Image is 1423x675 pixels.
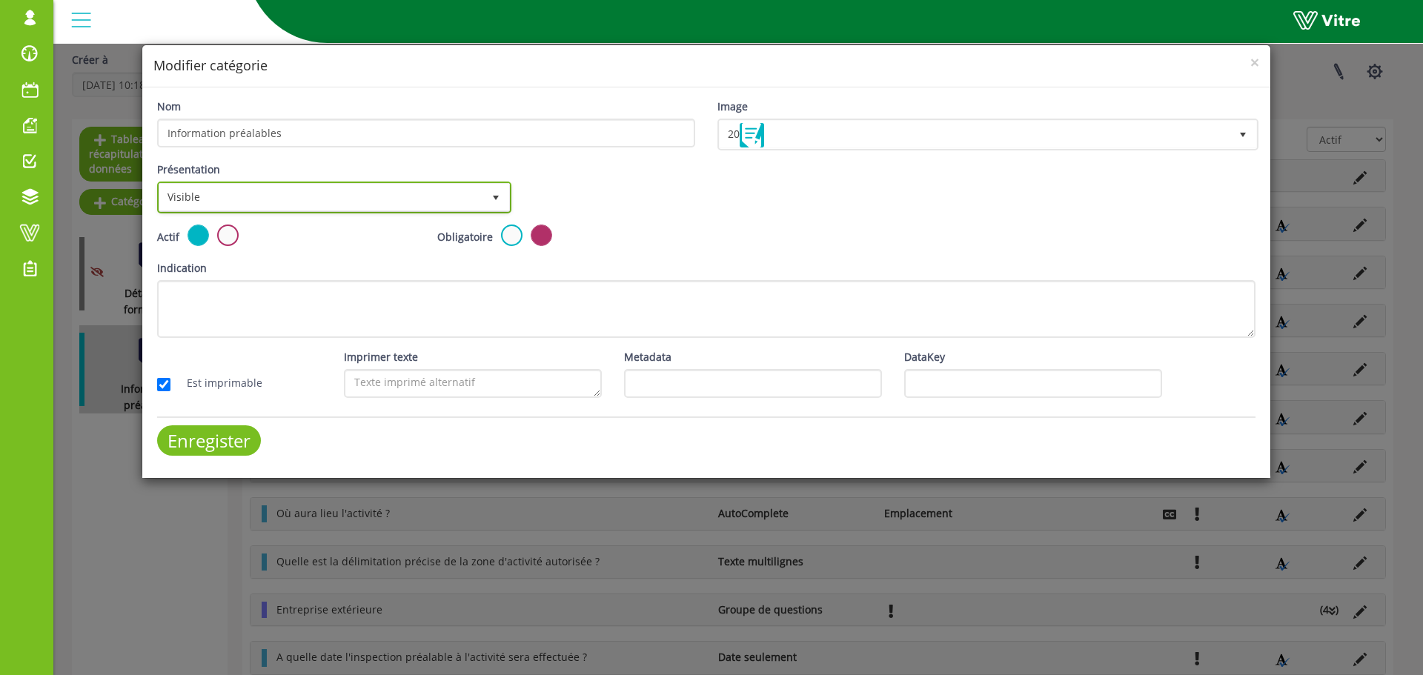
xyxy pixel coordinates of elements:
span: Visible [159,184,482,210]
button: Close [1250,55,1259,70]
label: Obligatoire [437,229,493,245]
label: DataKey [904,349,945,365]
span: select [1230,121,1256,147]
label: Metadata [624,349,671,365]
label: Nom [157,99,181,115]
h4: Modifier catégorie [153,56,1259,76]
label: Indication [157,260,207,276]
span: × [1250,52,1259,73]
label: Est imprimable [172,375,262,391]
label: Actif [157,229,179,245]
span: 20 [720,121,1230,147]
label: Présentation [157,162,220,178]
img: WizardIcon20.png [740,123,764,147]
label: Imprimer texte [344,349,418,365]
span: select [482,184,509,210]
label: Image [717,99,748,115]
input: Enregister [157,425,261,456]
